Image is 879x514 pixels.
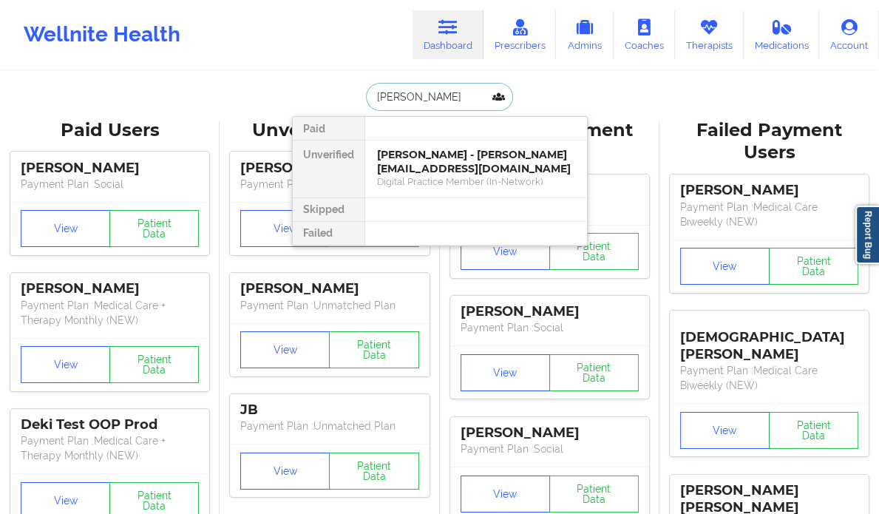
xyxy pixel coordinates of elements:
div: [PERSON_NAME] [461,425,639,442]
button: View [680,412,770,449]
button: Patient Data [549,476,639,513]
button: Patient Data [769,412,858,449]
p: Payment Plan : Medical Care + Therapy Monthly (NEW) [21,298,199,328]
button: Patient Data [769,248,858,285]
a: Therapists [675,10,744,59]
p: Payment Plan : Medical Care Biweekly (NEW) [680,363,858,393]
a: Admins [556,10,614,59]
p: Payment Plan : Unmatched Plan [240,177,418,192]
div: Unverified [293,141,364,198]
button: View [240,453,330,490]
button: Patient Data [549,233,639,270]
p: Payment Plan : Social [21,177,199,192]
div: Skipped [293,198,364,222]
div: Paid [293,117,364,141]
button: View [461,354,550,391]
a: Dashboard [413,10,483,59]
button: View [240,331,330,368]
a: Coaches [614,10,675,59]
button: View [680,248,770,285]
button: Patient Data [549,354,639,391]
div: [PERSON_NAME] [461,303,639,320]
div: [DEMOGRAPHIC_DATA][PERSON_NAME] [680,318,858,363]
button: View [461,476,550,513]
div: Unverified Users [230,119,429,142]
p: Payment Plan : Medical Care Biweekly (NEW) [680,200,858,229]
p: Payment Plan : Social [461,320,639,335]
a: Report Bug [855,206,879,264]
div: [PERSON_NAME] - [PERSON_NAME][EMAIL_ADDRESS][DOMAIN_NAME] [377,148,575,175]
div: JB [240,402,418,419]
button: Patient Data [109,210,199,247]
p: Payment Plan : Social [461,442,639,456]
div: [PERSON_NAME] [21,160,199,177]
div: Deki Test OOP Prod [21,416,199,433]
div: Digital Practice Member (In-Network) [377,175,575,188]
div: Failed Payment Users [670,119,869,165]
p: Payment Plan : Unmatched Plan [240,298,418,313]
button: View [461,233,550,270]
button: View [21,210,110,247]
div: [PERSON_NAME] [21,280,199,297]
button: View [21,346,110,383]
button: Patient Data [109,346,199,383]
p: Payment Plan : Unmatched Plan [240,419,418,433]
button: Patient Data [329,453,418,490]
div: [PERSON_NAME] [240,280,418,297]
p: Payment Plan : Medical Care + Therapy Monthly (NEW) [21,433,199,463]
div: Paid Users [10,119,209,142]
a: Medications [744,10,820,59]
button: View [240,210,330,247]
a: Account [819,10,879,59]
div: [PERSON_NAME] [680,182,858,199]
div: [PERSON_NAME] [240,160,418,177]
button: Patient Data [329,331,418,368]
a: Prescribers [483,10,557,59]
div: Failed [293,222,364,246]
